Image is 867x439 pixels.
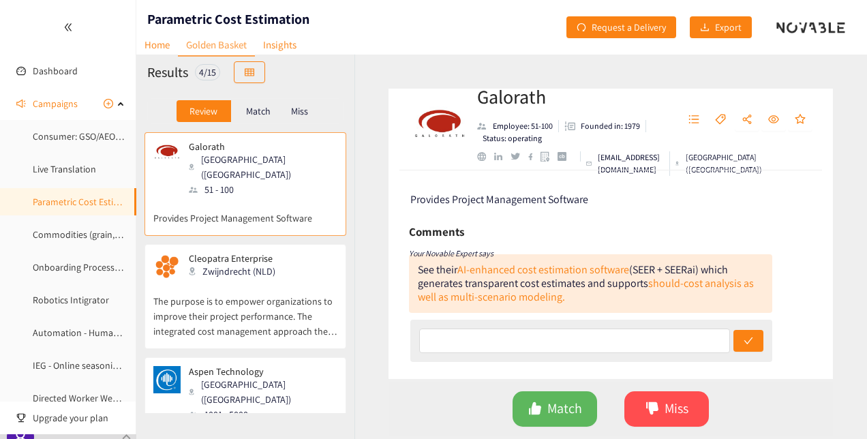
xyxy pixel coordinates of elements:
button: dislikeMiss [624,391,709,427]
span: trophy [16,413,26,423]
p: Match [246,106,271,117]
a: IEG - Online seasoning monitoring [33,359,170,372]
span: star [795,114,806,126]
a: Commodities (grain, sweeteners, seasonings, oils) [33,228,233,241]
a: linkedin [494,153,511,161]
a: crunchbase [558,152,575,161]
a: Dashboard [33,65,78,77]
button: table [234,61,265,83]
span: share-alt [742,114,752,126]
button: tag [708,109,733,131]
img: Snapshot of the company's website [153,366,181,393]
span: download [700,22,710,33]
span: Campaigns [33,90,78,117]
a: Live Translation [33,163,96,175]
a: Home [136,34,178,55]
button: downloadExport [690,16,752,38]
a: should-cost analysis as well as multi-scenario modeling. [418,276,754,304]
li: Employees [477,120,559,132]
p: Provides Project Management Software [153,197,337,226]
button: share-alt [735,109,759,131]
iframe: Chat Widget [799,374,867,439]
p: Status: operating [483,132,542,145]
span: Upgrade your plan [33,404,125,432]
a: Golden Basket [178,34,255,57]
a: AI-enhanced cost estimation software [457,262,629,277]
p: Cleopatra Enterprise [189,253,275,264]
a: google maps [541,151,558,162]
a: facebook [528,153,541,160]
span: redo [577,22,586,33]
a: Insights [255,34,305,55]
p: [EMAIL_ADDRESS][DOMAIN_NAME] [598,151,664,176]
div: See their (SEER + SEERai) which generates transparent cost estimates and supports [418,262,754,304]
span: sound [16,99,26,108]
a: Onboarding Process Mgmt [33,261,140,273]
div: 51 - 100 [189,182,336,197]
span: unordered-list [688,114,699,126]
span: double-left [63,22,73,32]
p: Review [189,106,217,117]
span: eye [768,114,779,126]
a: twitter [511,153,528,160]
p: Employee: 51-100 [493,120,553,132]
span: dislike [645,402,659,417]
div: 4 / 15 [195,64,220,80]
a: website [477,152,494,161]
div: [GEOGRAPHIC_DATA] ([GEOGRAPHIC_DATA]) [189,152,336,182]
button: unordered-list [682,109,706,131]
a: Directed Worker Wearables – Manufacturing [33,392,210,404]
a: Robotics Intigrator [33,294,109,306]
button: eye [761,109,786,131]
span: plus-circle [104,99,113,108]
p: The purpose is to empower organizations to improve their project performance. The integrated cost... [153,280,337,339]
h2: Results [147,63,188,82]
p: Miss [291,106,308,117]
span: Provides Project Management Software [410,192,588,207]
p: Galorath [189,141,328,152]
h2: Galorath [477,83,665,110]
img: Snapshot of the company's website [153,141,181,168]
div: 1001 - 5000 [189,407,336,422]
button: likeMatch [513,391,597,427]
p: Founded in: 1979 [581,120,640,132]
p: Aspen Technology [189,366,328,377]
button: check [733,330,763,352]
h6: Comments [409,222,464,242]
button: redoRequest a Delivery [566,16,676,38]
span: check [744,336,753,347]
h1: Parametric Cost Estimation [147,10,309,29]
div: [GEOGRAPHIC_DATA] ([GEOGRAPHIC_DATA]) [189,377,336,407]
a: Parametric Cost Estimation [33,196,142,208]
span: like [528,402,542,417]
img: Snapshot of the company's website [153,253,181,280]
span: Match [547,398,582,419]
i: Your Novable Expert says [409,248,493,258]
li: Status [477,132,542,145]
span: table [245,67,254,78]
li: Founded in year [559,120,646,132]
div: [GEOGRAPHIC_DATA] ([GEOGRAPHIC_DATA]) [675,151,765,176]
a: Consumer: GSO/AEO Solutions [33,130,156,142]
span: Request a Delivery [592,20,666,35]
button: star [788,109,812,131]
a: Automation - Humanoid Hand [33,327,155,339]
span: tag [715,114,726,126]
img: Company Logo [412,102,467,157]
span: Export [715,20,742,35]
div: Zwijndrecht (NLD) [189,264,284,279]
span: Miss [665,398,688,419]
